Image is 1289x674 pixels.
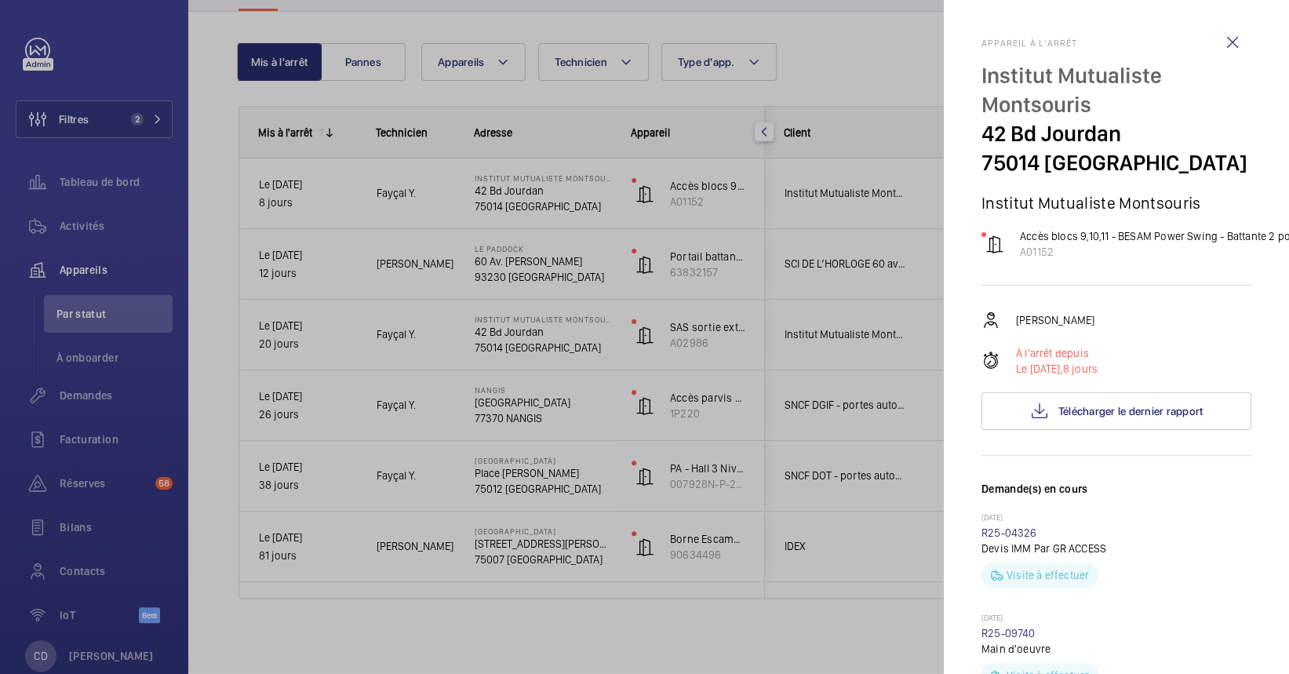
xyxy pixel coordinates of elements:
[981,641,1251,657] p: Main d'oeuvre
[981,613,1251,625] p: [DATE]
[1016,363,1063,375] span: Le [DATE],
[985,235,1004,253] img: automatic_door.svg
[981,481,1251,512] h3: Demande(s) en cours
[981,541,1251,556] p: Devis IMM Par GR ACCESS
[981,526,1037,539] a: R25-04326
[981,512,1251,525] p: [DATE]
[981,148,1251,177] p: 75014 [GEOGRAPHIC_DATA]
[1016,312,1094,328] p: [PERSON_NAME]
[981,38,1251,49] h2: Appareil à l'arrêt
[981,61,1251,119] p: Institut Mutualiste Montsouris
[1007,567,1089,583] p: Visite à effectuer
[981,193,1251,213] p: Institut Mutualiste Montsouris
[981,627,1036,639] a: R25-09740
[981,392,1251,430] button: Télécharger le dernier rapport
[981,119,1251,148] p: 42 Bd Jourdan
[1016,345,1098,361] p: À l'arrêt depuis
[1016,361,1098,377] p: 8 jours
[1058,405,1203,417] span: Télécharger le dernier rapport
